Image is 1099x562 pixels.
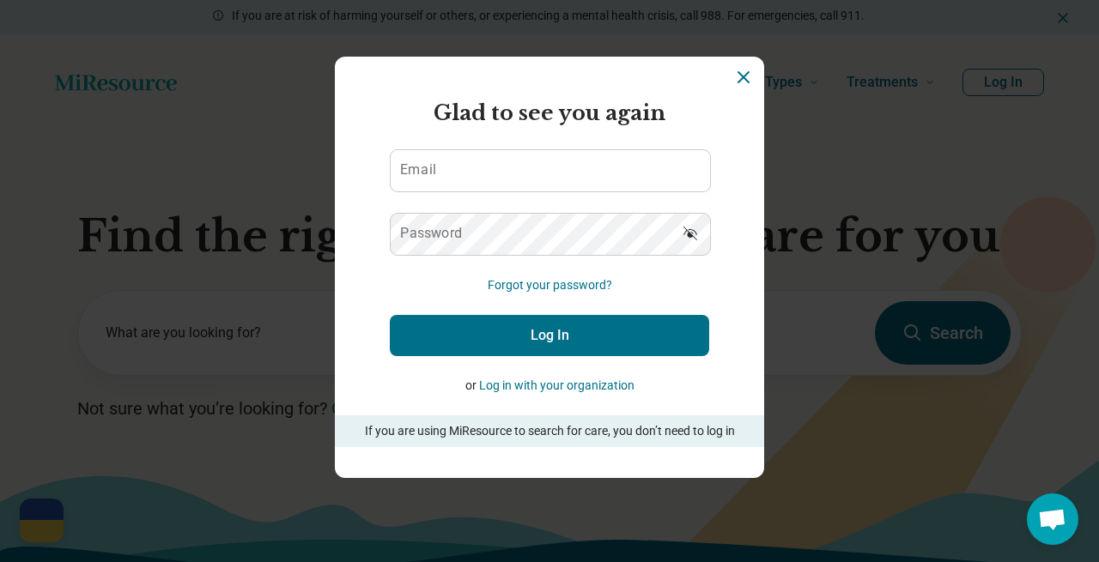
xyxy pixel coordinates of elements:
[733,67,754,88] button: Dismiss
[479,377,635,395] button: Log in with your organization
[390,315,709,356] button: Log In
[335,57,764,478] section: Login Dialog
[390,377,709,395] p: or
[390,98,709,129] h2: Glad to see you again
[671,213,709,254] button: Show password
[359,422,740,440] p: If you are using MiResource to search for care, you don’t need to log in
[400,163,436,177] label: Email
[488,276,612,294] button: Forgot your password?
[400,227,462,240] label: Password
